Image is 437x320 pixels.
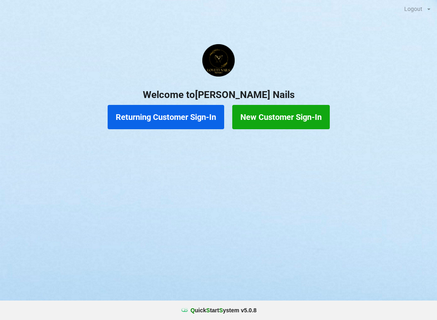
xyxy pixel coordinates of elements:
[202,44,235,77] img: Lovett1.png
[191,306,257,314] b: uick tart ystem v 5.0.8
[206,307,210,314] span: S
[180,306,189,314] img: favicon.ico
[404,6,422,12] div: Logout
[108,105,224,129] button: Returning Customer Sign-In
[219,307,223,314] span: S
[232,105,330,129] button: New Customer Sign-In
[191,307,195,314] span: Q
